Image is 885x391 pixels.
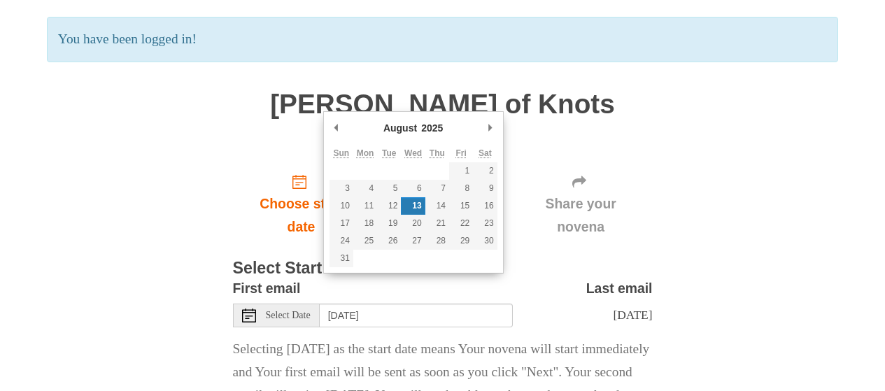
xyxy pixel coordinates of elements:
a: Choose start date [233,163,370,246]
button: 11 [353,197,377,215]
h1: [PERSON_NAME] of Knots Novena [233,90,653,149]
button: 22 [449,215,473,232]
abbr: Friday [455,148,466,158]
div: 2025 [419,118,445,138]
span: Share your novena [523,192,639,239]
button: 23 [473,215,497,232]
button: 10 [330,197,353,215]
label: Last email [586,277,653,300]
abbr: Sunday [333,148,349,158]
button: 20 [401,215,425,232]
button: 14 [425,197,449,215]
span: Choose start date [247,192,356,239]
button: 15 [449,197,473,215]
button: 24 [330,232,353,250]
button: 12 [377,197,401,215]
button: 7 [425,180,449,197]
button: 26 [377,232,401,250]
button: 13 [401,197,425,215]
button: 17 [330,215,353,232]
abbr: Tuesday [382,148,396,158]
h3: Select Start Date [233,260,653,278]
abbr: Saturday [479,148,492,158]
button: 19 [377,215,401,232]
span: Select Date [266,311,311,320]
button: 28 [425,232,449,250]
button: 31 [330,250,353,267]
button: 8 [449,180,473,197]
button: 5 [377,180,401,197]
button: 18 [353,215,377,232]
span: [DATE] [613,308,652,322]
button: Next Month [483,118,497,138]
abbr: Monday [357,148,374,158]
button: 29 [449,232,473,250]
button: 9 [473,180,497,197]
p: You have been logged in! [47,17,838,62]
button: 16 [473,197,497,215]
button: 1 [449,162,473,180]
button: 27 [401,232,425,250]
label: First email [233,277,301,300]
button: 2 [473,162,497,180]
abbr: Thursday [430,148,445,158]
div: August [381,118,419,138]
button: Previous Month [330,118,344,138]
button: 4 [353,180,377,197]
button: 25 [353,232,377,250]
button: 21 [425,215,449,232]
button: 30 [473,232,497,250]
button: 3 [330,180,353,197]
input: Use the arrow keys to pick a date [320,304,513,327]
abbr: Wednesday [404,148,422,158]
div: Click "Next" to confirm your start date first. [509,163,653,246]
button: 6 [401,180,425,197]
